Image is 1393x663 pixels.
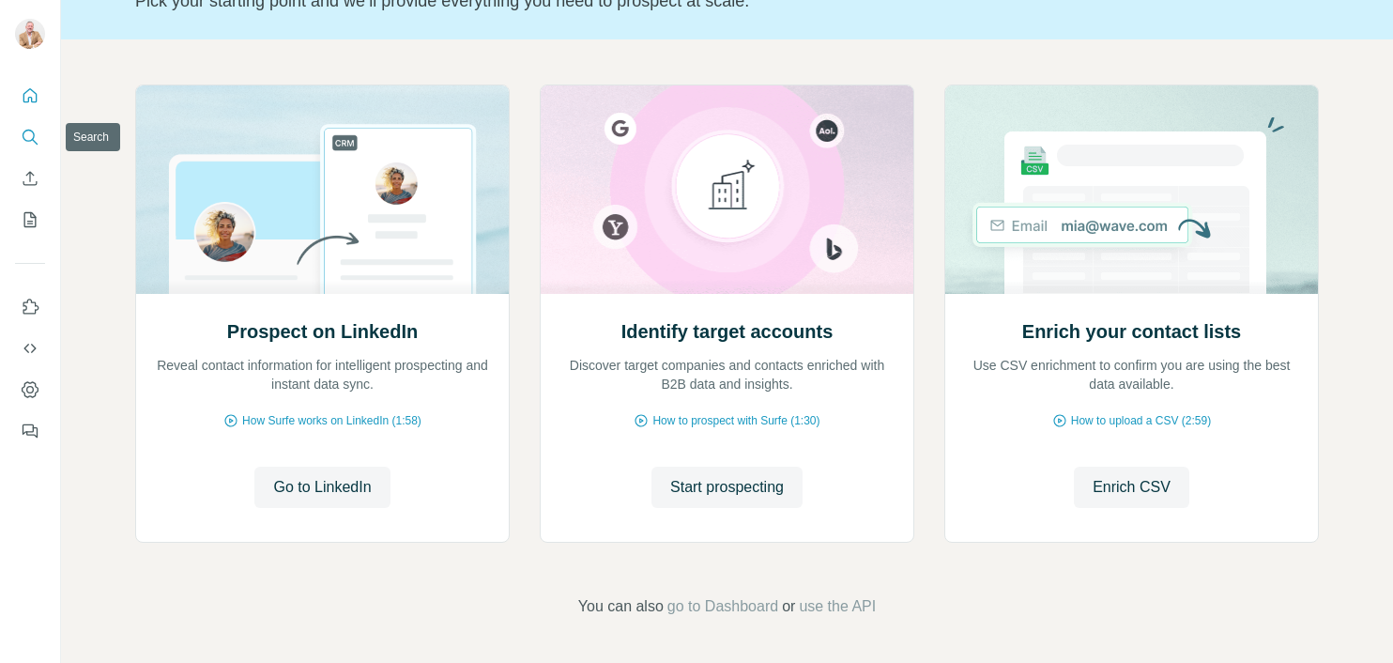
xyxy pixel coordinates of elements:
[254,467,390,508] button: Go to LinkedIn
[15,414,45,448] button: Feedback
[242,412,421,429] span: How Surfe works on LinkedIn (1:58)
[651,467,803,508] button: Start prospecting
[578,595,664,618] span: You can also
[15,162,45,195] button: Enrich CSV
[15,203,45,237] button: My lists
[540,85,914,294] img: Identify target accounts
[559,356,895,393] p: Discover target companies and contacts enriched with B2B data and insights.
[15,373,45,407] button: Dashboard
[15,290,45,324] button: Use Surfe on LinkedIn
[15,79,45,113] button: Quick start
[944,85,1319,294] img: Enrich your contact lists
[621,318,834,345] h2: Identify target accounts
[799,595,876,618] button: use the API
[227,318,418,345] h2: Prospect on LinkedIn
[135,85,510,294] img: Prospect on LinkedIn
[782,595,795,618] span: or
[155,356,490,393] p: Reveal contact information for intelligent prospecting and instant data sync.
[670,476,784,499] span: Start prospecting
[1074,467,1189,508] button: Enrich CSV
[964,356,1299,393] p: Use CSV enrichment to confirm you are using the best data available.
[15,331,45,365] button: Use Surfe API
[1071,412,1211,429] span: How to upload a CSV (2:59)
[652,412,819,429] span: How to prospect with Surfe (1:30)
[273,476,371,499] span: Go to LinkedIn
[1022,318,1241,345] h2: Enrich your contact lists
[1093,476,1171,499] span: Enrich CSV
[15,120,45,154] button: Search
[667,595,778,618] button: go to Dashboard
[15,19,45,49] img: Avatar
